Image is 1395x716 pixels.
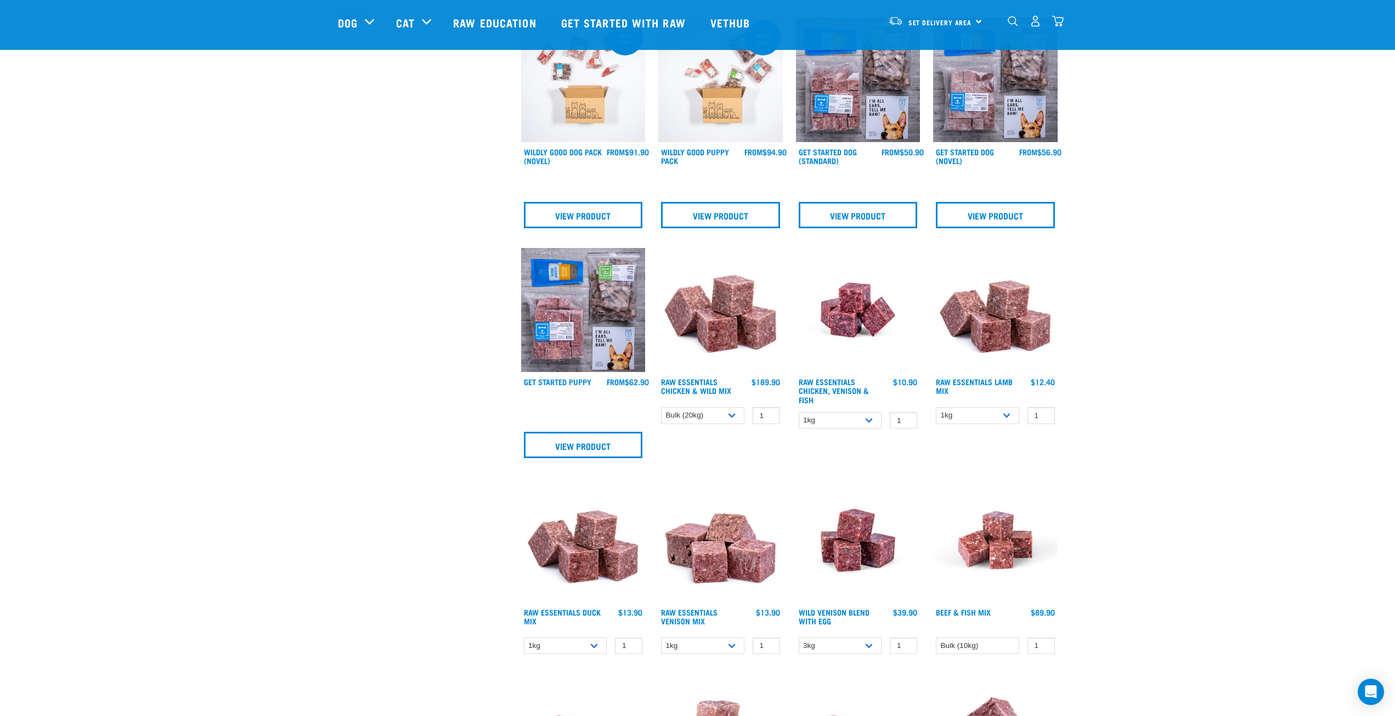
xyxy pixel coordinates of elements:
[524,150,602,162] a: Wildly Good Dog Pack (Novel)
[893,608,917,617] div: $39.90
[1019,148,1061,156] div: $56.90
[1030,15,1041,27] img: user.png
[936,202,1055,228] a: View Product
[1008,16,1018,26] img: home-icon-1@2x.png
[933,18,1058,142] img: NSP Dog Novel Update
[442,1,550,44] a: Raw Education
[521,478,646,602] img: ?1041 RE Lamb Mix 01
[550,1,699,44] a: Get started with Raw
[607,377,649,386] div: $62.90
[799,202,918,228] a: View Product
[908,20,972,24] span: Set Delivery Area
[524,432,643,458] a: View Product
[396,14,415,31] a: Cat
[658,248,783,373] img: Pile Of Cubed Chicken Wild Meat Mix
[524,380,591,384] a: Get Started Puppy
[888,16,903,26] img: van-moving.png
[936,610,991,614] a: Beef & Fish Mix
[524,610,601,623] a: Raw Essentials Duck Mix
[753,407,780,424] input: 1
[338,14,358,31] a: Dog
[1031,608,1055,617] div: $89.90
[796,18,920,142] img: NSP Dog Standard Update
[1027,638,1055,655] input: 1
[1052,15,1064,27] img: home-icon@2x.png
[890,638,917,655] input: 1
[753,638,780,655] input: 1
[756,608,780,617] div: $13.90
[796,478,920,602] img: Venison Egg 1616
[744,148,787,156] div: $94.90
[1358,679,1384,705] div: Open Intercom Messenger
[933,478,1058,602] img: Beef Mackerel 1
[607,380,625,384] span: FROM
[521,248,646,373] img: NPS Puppy Update
[936,380,1013,392] a: Raw Essentials Lamb Mix
[936,150,994,162] a: Get Started Dog (Novel)
[521,18,646,142] img: Dog Novel 0 2sec
[661,610,718,623] a: Raw Essentials Venison Mix
[661,380,731,392] a: Raw Essentials Chicken & Wild Mix
[799,610,869,623] a: Wild Venison Blend with Egg
[796,248,920,373] img: Chicken Venison mix 1655
[1019,150,1037,154] span: FROM
[933,248,1058,373] img: ?1041 RE Lamb Mix 01
[744,150,763,154] span: FROM
[882,150,900,154] span: FROM
[658,478,783,602] img: 1113 RE Venison Mix 01
[699,1,764,44] a: Vethub
[799,380,869,401] a: Raw Essentials Chicken, Venison & Fish
[1031,377,1055,386] div: $12.40
[752,377,780,386] div: $189.90
[799,150,857,162] a: Get Started Dog (Standard)
[882,148,924,156] div: $50.90
[661,150,729,162] a: Wildly Good Puppy Pack
[615,638,642,655] input: 1
[1027,407,1055,424] input: 1
[607,148,649,156] div: $91.90
[524,202,643,228] a: View Product
[658,18,783,142] img: Puppy 0 2sec
[890,412,917,429] input: 1
[607,150,625,154] span: FROM
[661,202,780,228] a: View Product
[618,608,642,617] div: $13.90
[893,377,917,386] div: $10.90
